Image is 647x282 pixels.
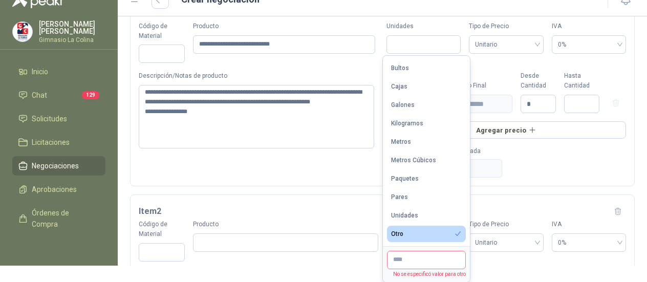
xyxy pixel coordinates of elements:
span: Órdenes de Compra [32,207,96,230]
button: Pares [387,189,466,205]
button: Kilogramos [387,115,466,132]
a: Chat129 [12,85,105,105]
span: 0% [558,37,620,52]
p: No se especificó valor para otro [387,269,466,278]
div: Metros [391,138,411,145]
p: Gimnasio La Colina [39,37,105,43]
span: Inicio [32,66,48,77]
button: Galones [387,97,466,113]
div: Paquetes [391,175,419,182]
span: 0% [558,235,620,250]
label: Código de Material [139,220,185,239]
img: Company Logo [13,22,32,41]
label: Tipo de Precio [469,220,543,229]
div: Bultos [391,64,409,72]
button: Metros [387,134,466,150]
button: Agregar precio [386,121,626,139]
button: Unidades [387,207,466,224]
a: Aprobaciones [12,180,105,199]
button: Bultos [387,60,466,76]
div: Unidades [391,212,418,219]
div: Metros Cúbicos [391,157,436,164]
button: Otro [387,226,466,242]
label: Código de Material [139,21,185,41]
div: Desde Cantidad [521,71,556,91]
div: Hasta Cantidad [564,71,599,91]
span: Aprobaciones [32,184,77,195]
a: Solicitudes [12,109,105,128]
label: Producto [193,21,378,31]
a: Órdenes de Compra [12,203,105,234]
label: IVA [552,21,626,31]
a: Negociaciones [12,156,105,176]
span: 129 [82,91,99,99]
span: Solicitudes [32,113,67,124]
a: Manuales y ayuda [12,238,105,257]
div: Pares [391,193,408,201]
div: Galones [391,101,415,109]
h3: Item 2 [139,205,161,218]
div: Otro [391,230,403,237]
p: [PERSON_NAME] [PERSON_NAME] [39,20,105,35]
button: Paquetes [387,170,466,187]
button: Cajas [387,78,466,95]
span: Negociaciones [32,160,79,171]
div: Kilogramos [391,120,423,127]
button: Metros Cúbicos [387,152,466,168]
label: Producto [193,220,378,229]
span: Licitaciones [32,137,70,148]
span: Unitario [475,37,537,52]
div: Precio Final [454,81,512,91]
span: Chat [32,90,47,101]
a: Licitaciones [12,133,105,152]
div: Cajas [391,83,407,90]
label: Descripción/Notas de producto [139,71,378,81]
label: IVA [552,220,626,229]
label: Unidades [386,21,461,31]
label: Tipo de Precio [469,21,543,31]
span: Unitario [475,235,537,250]
a: Inicio [12,62,105,81]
